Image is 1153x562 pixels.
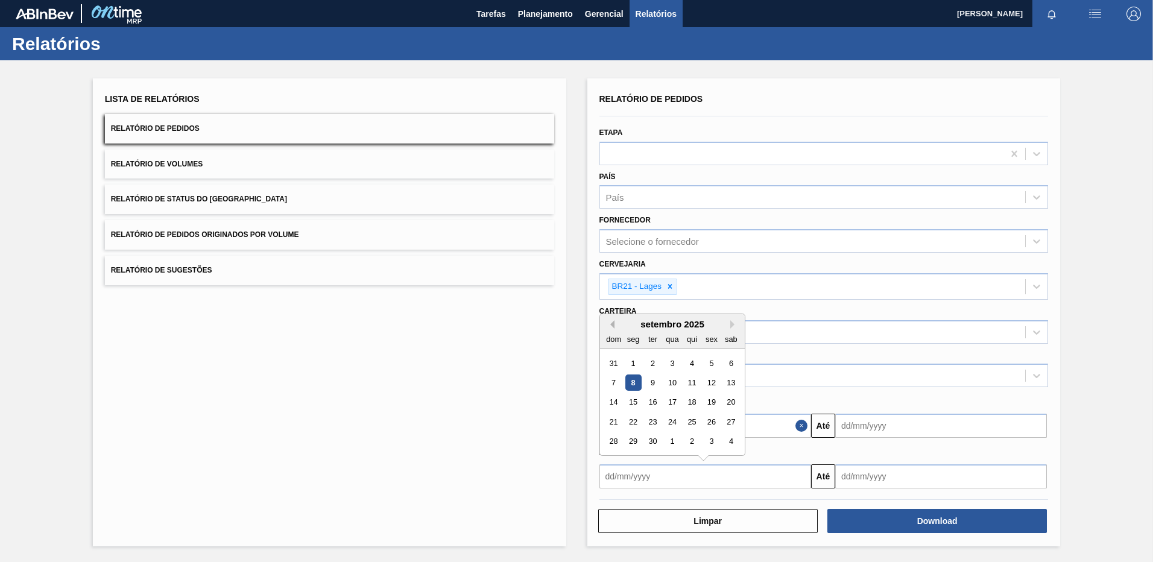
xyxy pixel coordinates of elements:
[703,374,719,391] div: Choose sexta-feira, 12 de setembro de 2025
[644,394,660,411] div: Choose terça-feira, 16 de setembro de 2025
[703,394,719,411] div: Choose sexta-feira, 19 de setembro de 2025
[795,414,811,438] button: Close
[683,394,700,411] div: Choose quinta-feira, 18 de setembro de 2025
[105,94,200,104] span: Lista de Relatórios
[111,230,299,239] span: Relatório de Pedidos Originados por Volume
[111,195,287,203] span: Relatório de Status do [GEOGRAPHIC_DATA]
[835,464,1047,488] input: dd/mm/yyyy
[606,192,624,203] div: País
[1088,7,1102,21] img: userActions
[105,185,554,214] button: Relatório de Status do [GEOGRAPHIC_DATA]
[664,355,680,371] div: Choose quarta-feira, 3 de setembro de 2025
[585,7,624,21] span: Gerencial
[683,414,700,430] div: Choose quinta-feira, 25 de setembro de 2025
[518,7,573,21] span: Planejamento
[1032,5,1071,22] button: Notificações
[730,320,739,329] button: Next Month
[827,509,1047,533] button: Download
[605,331,622,347] div: dom
[111,266,212,274] span: Relatório de Sugestões
[722,394,739,411] div: Choose sábado, 20 de setembro de 2025
[476,7,506,21] span: Tarefas
[105,150,554,179] button: Relatório de Volumes
[111,160,203,168] span: Relatório de Volumes
[811,414,835,438] button: Até
[598,509,818,533] button: Limpar
[605,355,622,371] div: Choose domingo, 31 de agosto de 2025
[625,434,641,450] div: Choose segunda-feira, 29 de setembro de 2025
[644,355,660,371] div: Choose terça-feira, 2 de setembro de 2025
[605,374,622,391] div: Choose domingo, 7 de setembro de 2025
[605,434,622,450] div: Choose domingo, 28 de setembro de 2025
[1126,7,1141,21] img: Logout
[644,374,660,391] div: Choose terça-feira, 9 de setembro de 2025
[599,307,637,315] label: Carteira
[722,434,739,450] div: Choose sábado, 4 de outubro de 2025
[664,374,680,391] div: Choose quarta-feira, 10 de setembro de 2025
[599,128,623,137] label: Etapa
[722,331,739,347] div: sab
[835,414,1047,438] input: dd/mm/yyyy
[703,355,719,371] div: Choose sexta-feira, 5 de setembro de 2025
[105,256,554,285] button: Relatório de Sugestões
[599,172,616,181] label: País
[644,414,660,430] div: Choose terça-feira, 23 de setembro de 2025
[811,464,835,488] button: Até
[605,394,622,411] div: Choose domingo, 14 de setembro de 2025
[683,374,700,391] div: Choose quinta-feira, 11 de setembro de 2025
[703,434,719,450] div: Choose sexta-feira, 3 de outubro de 2025
[664,394,680,411] div: Choose quarta-feira, 17 de setembro de 2025
[722,355,739,371] div: Choose sábado, 6 de setembro de 2025
[683,331,700,347] div: qui
[625,394,641,411] div: Choose segunda-feira, 15 de setembro de 2025
[16,8,74,19] img: TNhmsLtSVTkK8tSr43FrP2fwEKptu5GPRR3wAAAABJRU5ErkJggg==
[625,374,641,391] div: Choose segunda-feira, 8 de setembro de 2025
[664,414,680,430] div: Choose quarta-feira, 24 de setembro de 2025
[703,331,719,347] div: sex
[683,355,700,371] div: Choose quinta-feira, 4 de setembro de 2025
[105,114,554,144] button: Relatório de Pedidos
[722,414,739,430] div: Choose sábado, 27 de setembro de 2025
[664,434,680,450] div: Choose quarta-feira, 1 de outubro de 2025
[599,464,811,488] input: dd/mm/yyyy
[599,94,703,104] span: Relatório de Pedidos
[625,414,641,430] div: Choose segunda-feira, 22 de setembro de 2025
[604,353,741,451] div: month 2025-09
[683,434,700,450] div: Choose quinta-feira, 2 de outubro de 2025
[644,434,660,450] div: Choose terça-feira, 30 de setembro de 2025
[599,216,651,224] label: Fornecedor
[599,260,646,268] label: Cervejaria
[644,331,660,347] div: ter
[605,414,622,430] div: Choose domingo, 21 de setembro de 2025
[105,220,554,250] button: Relatório de Pedidos Originados por Volume
[703,414,719,430] div: Choose sexta-feira, 26 de setembro de 2025
[625,331,641,347] div: seg
[636,7,677,21] span: Relatórios
[600,319,745,329] div: setembro 2025
[625,355,641,371] div: Choose segunda-feira, 1 de setembro de 2025
[12,37,226,51] h1: Relatórios
[664,331,680,347] div: qua
[608,279,664,294] div: BR21 - Lages
[606,236,699,247] div: Selecione o fornecedor
[722,374,739,391] div: Choose sábado, 13 de setembro de 2025
[111,124,200,133] span: Relatório de Pedidos
[606,320,614,329] button: Previous Month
